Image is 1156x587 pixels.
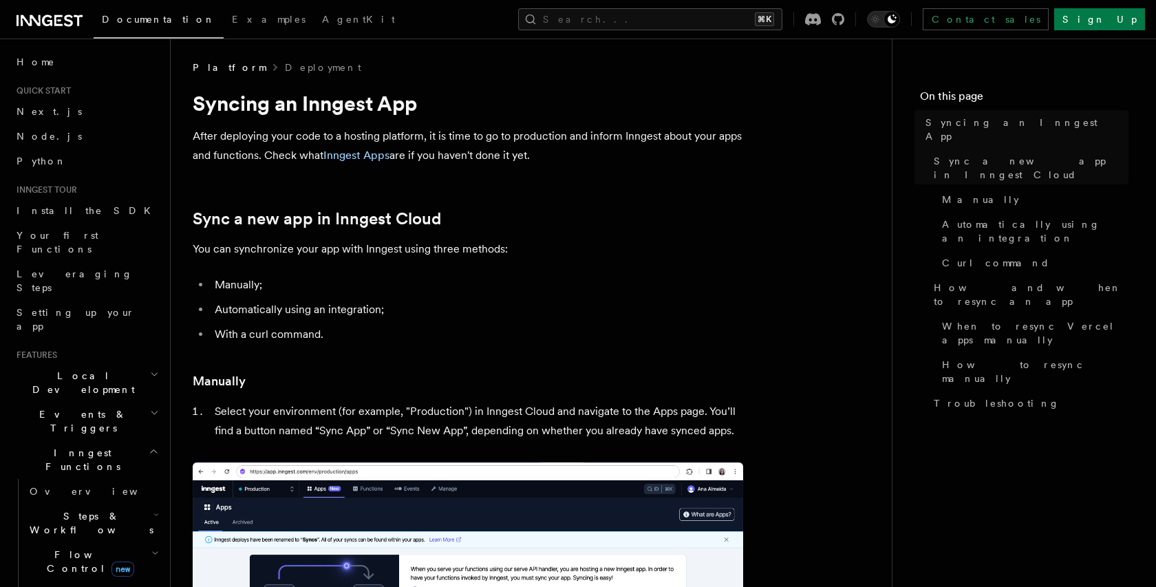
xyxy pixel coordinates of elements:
a: How and when to resync an app [928,275,1128,314]
button: Local Development [11,363,162,402]
a: Manually [193,372,246,391]
a: How to resync manually [936,352,1128,391]
p: After deploying your code to a hosting platform, it is time to go to production and inform Innges... [193,127,743,165]
a: Overview [24,479,162,504]
span: Automatically using an integration [942,217,1128,245]
h4: On this page [920,88,1128,110]
span: Quick start [11,85,71,96]
button: Events & Triggers [11,402,162,440]
span: Inngest tour [11,184,77,195]
span: Local Development [11,369,150,396]
span: Next.js [17,106,82,117]
a: Contact sales [923,8,1049,30]
span: Your first Functions [17,230,98,255]
li: Manually; [211,275,743,295]
button: Flow Controlnew [24,542,162,581]
p: You can synchronize your app with Inngest using three methods: [193,239,743,259]
a: Install the SDK [11,198,162,223]
span: Install the SDK [17,205,159,216]
span: Features [11,350,57,361]
li: With a curl command. [211,325,743,344]
span: Manually [942,193,1019,206]
button: Steps & Workflows [24,504,162,542]
span: Syncing an Inngest App [925,116,1128,143]
a: When to resync Vercel apps manually [936,314,1128,352]
span: Overview [30,486,171,497]
a: Manually [936,187,1128,212]
span: Leveraging Steps [17,268,133,293]
button: Search...⌘K [518,8,782,30]
a: Sync a new app in Inngest Cloud [193,209,441,228]
span: Inngest Functions [11,446,149,473]
li: Automatically using an integration; [211,300,743,319]
span: Flow Control [24,548,151,575]
a: Troubleshooting [928,391,1128,416]
a: Setting up your app [11,300,162,339]
span: Platform [193,61,266,74]
button: Inngest Functions [11,440,162,479]
kbd: ⌘K [755,12,774,26]
a: Node.js [11,124,162,149]
a: AgentKit [314,4,403,37]
a: Deployment [285,61,361,74]
span: Events & Triggers [11,407,150,435]
span: Curl command [942,256,1050,270]
a: Inngest Apps [323,149,389,162]
a: Automatically using an integration [936,212,1128,250]
span: Sync a new app in Inngest Cloud [934,154,1128,182]
span: Node.js [17,131,82,142]
a: Leveraging Steps [11,262,162,300]
span: Documentation [102,14,215,25]
a: Examples [224,4,314,37]
span: How to resync manually [942,358,1128,385]
a: Your first Functions [11,223,162,262]
span: new [111,562,134,577]
span: How and when to resync an app [934,281,1128,308]
a: Curl command [936,250,1128,275]
a: Sign Up [1054,8,1145,30]
span: AgentKit [322,14,395,25]
a: Sync a new app in Inngest Cloud [928,149,1128,187]
h1: Syncing an Inngest App [193,91,743,116]
a: Syncing an Inngest App [920,110,1128,149]
span: When to resync Vercel apps manually [942,319,1128,347]
span: Steps & Workflows [24,509,153,537]
li: Select your environment (for example, "Production") in Inngest Cloud and navigate to the Apps pag... [211,402,743,440]
span: Setting up your app [17,307,135,332]
span: Troubleshooting [934,396,1060,410]
span: Home [17,55,55,69]
button: Toggle dark mode [867,11,900,28]
span: Examples [232,14,306,25]
a: Next.js [11,99,162,124]
a: Documentation [94,4,224,39]
span: Python [17,156,67,167]
a: Python [11,149,162,173]
a: Home [11,50,162,74]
